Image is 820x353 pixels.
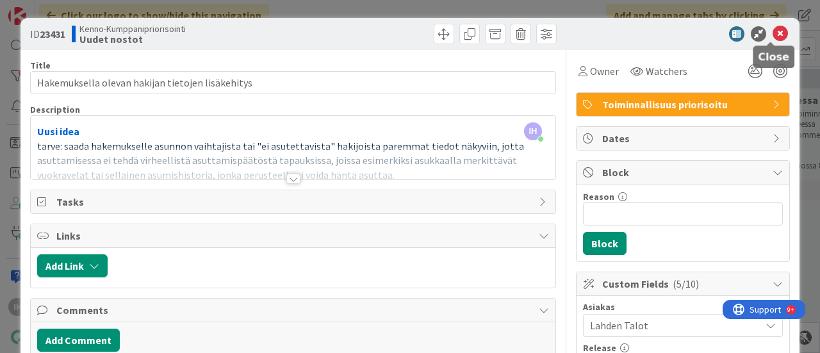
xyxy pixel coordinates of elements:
span: Links [56,228,532,243]
b: Uudet nostot [79,34,186,44]
button: Add Link [37,254,108,277]
span: Owner [590,63,619,79]
span: IH [524,122,542,140]
label: Reason [583,191,614,202]
h5: Close [758,51,789,63]
span: Comments [56,302,532,318]
strong: Uusi idea [37,125,79,138]
span: ( 5/10 ) [673,277,699,290]
span: Support [27,2,58,17]
span: Tasks [56,194,532,209]
span: Kenno-Kumppanipriorisointi [79,24,186,34]
button: Block [583,232,627,255]
span: Block [602,165,766,180]
div: Asiakas [583,302,783,311]
b: 23431 [40,28,65,40]
label: Title [30,60,51,71]
span: Toiminnallisuus priorisoitu [602,97,766,112]
span: Description [30,104,80,115]
input: type card name here... [30,71,556,94]
span: Dates [602,131,766,146]
div: 9+ [65,5,71,15]
span: Watchers [646,63,687,79]
span: tarve: saada hakemukselle asunnon vaihtajista tai "ei asutettavista" hakijoista paremmat tiedot n... [37,140,526,181]
div: Release [583,343,783,352]
button: Add Comment [37,329,120,352]
span: ID [30,26,65,42]
span: Lahden Talot [590,318,760,333]
span: Custom Fields [602,276,766,291]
